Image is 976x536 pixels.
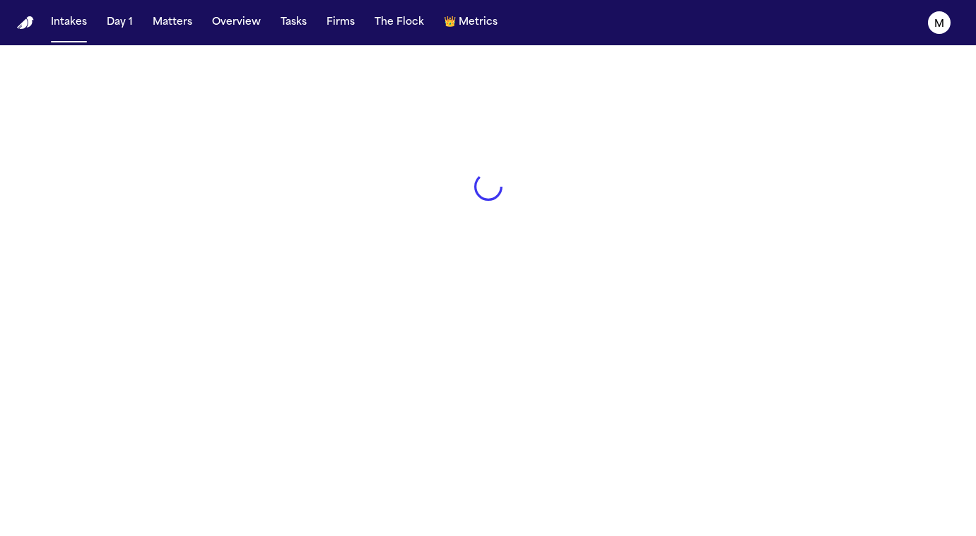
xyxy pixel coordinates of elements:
[369,10,430,35] button: The Flock
[17,16,34,30] a: Home
[147,10,198,35] button: Matters
[101,10,139,35] button: Day 1
[275,10,312,35] button: Tasks
[444,16,456,30] span: crown
[206,10,266,35] button: Overview
[45,10,93,35] button: Intakes
[321,10,360,35] button: Firms
[459,16,498,30] span: Metrics
[934,19,944,29] text: M
[438,10,503,35] button: crownMetrics
[17,16,34,30] img: Finch Logo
